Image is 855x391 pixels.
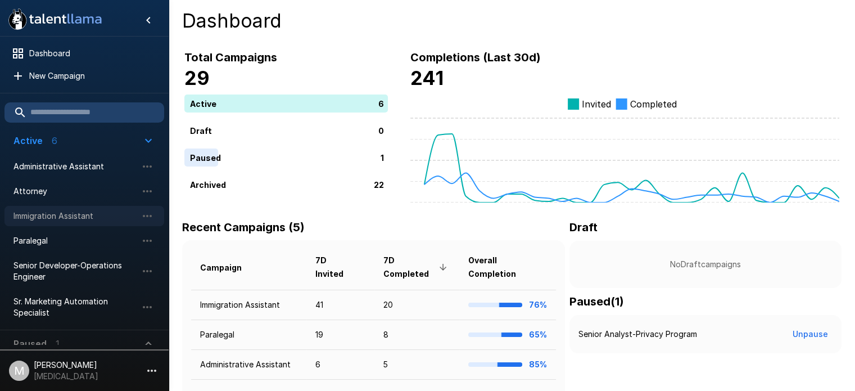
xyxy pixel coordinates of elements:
[306,350,374,380] td: 6
[184,51,277,64] b: Total Campaigns
[374,350,459,380] td: 5
[569,295,624,308] b: Paused ( 1 )
[529,300,547,309] b: 76%
[184,66,210,89] b: 29
[374,290,459,320] td: 20
[578,329,697,340] p: Senior Analyst-Privacy Program
[410,66,444,89] b: 241
[587,259,824,270] p: No Draft campaigns
[315,254,365,281] span: 7D Invited
[468,254,547,281] span: Overall Completion
[306,290,374,320] td: 41
[182,9,842,33] h4: Dashboard
[381,151,384,163] p: 1
[788,324,833,345] button: Unpause
[374,320,459,349] td: 8
[182,221,305,234] b: Recent Campaigns (5)
[378,97,384,109] p: 6
[529,359,547,369] b: 85%
[569,221,598,234] b: Draft
[383,254,450,281] span: 7D Completed
[378,124,384,136] p: 0
[410,51,541,64] b: Completions (Last 30d)
[306,320,374,349] td: 19
[374,178,384,190] p: 22
[191,290,306,320] td: Immigration Assistant
[191,320,306,349] td: Paralegal
[529,330,547,339] b: 65%
[200,261,256,275] span: Campaign
[191,350,306,380] td: Administrative Assistant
